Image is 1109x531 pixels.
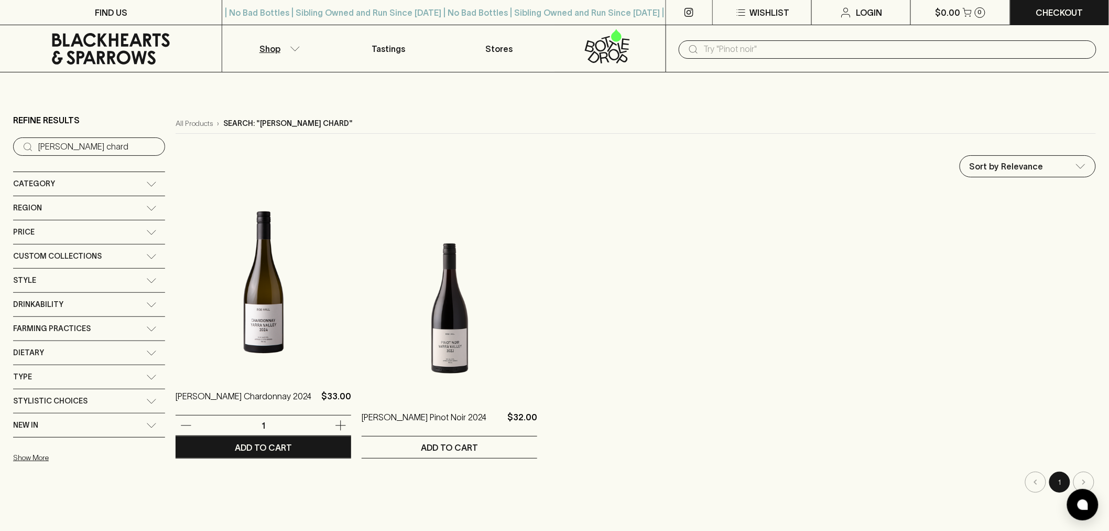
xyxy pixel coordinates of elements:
[372,43,405,55] p: Tastings
[856,6,883,19] p: Login
[13,346,44,359] span: Dietary
[235,441,292,454] p: ADD TO CART
[176,190,351,374] img: Rob Hall Chardonnay 2024
[486,43,513,55] p: Stores
[362,211,537,395] img: Rob Hall Pinot Noir 2024
[13,298,63,311] span: Drinkability
[13,269,165,292] div: Style
[176,472,1096,493] nav: pagination navigation
[13,250,102,263] span: Custom Collections
[321,390,351,415] p: $33.00
[38,139,157,155] input: Try “Pinot noir”
[13,413,165,437] div: New In
[13,172,165,196] div: Category
[95,6,127,19] p: FIND US
[978,9,982,15] p: 0
[13,177,55,190] span: Category
[176,437,351,458] button: ADD TO CART
[1049,472,1070,493] button: page 1
[333,25,444,72] a: Tastings
[217,118,219,129] p: ›
[13,274,36,287] span: Style
[251,420,276,431] p: 1
[13,245,165,268] div: Custom Collections
[13,201,42,215] span: Region
[1078,500,1088,510] img: bubble-icon
[749,6,789,19] p: Wishlist
[444,25,554,72] a: Stores
[13,322,91,335] span: Farming Practices
[223,118,353,129] p: Search: "[PERSON_NAME] chard"
[13,447,150,469] button: Show More
[13,389,165,413] div: Stylistic Choices
[222,25,333,72] button: Shop
[13,114,80,126] p: Refine Results
[13,370,32,384] span: Type
[13,317,165,341] div: Farming Practices
[970,160,1043,173] p: Sort by Relevance
[13,220,165,244] div: Price
[13,419,38,432] span: New In
[362,411,486,436] a: [PERSON_NAME] Pinot Noir 2024
[960,156,1095,177] div: Sort by Relevance
[13,365,165,389] div: Type
[936,6,961,19] p: $0.00
[13,293,165,316] div: Drinkability
[176,118,213,129] a: All Products
[13,196,165,220] div: Region
[13,395,88,408] span: Stylistic Choices
[13,226,35,239] span: Price
[421,441,478,454] p: ADD TO CART
[176,390,311,415] a: [PERSON_NAME] Chardonnay 2024
[704,41,1088,58] input: Try "Pinot noir"
[507,411,537,436] p: $32.00
[362,437,537,458] button: ADD TO CART
[259,43,280,55] p: Shop
[13,341,165,365] div: Dietary
[1036,6,1083,19] p: Checkout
